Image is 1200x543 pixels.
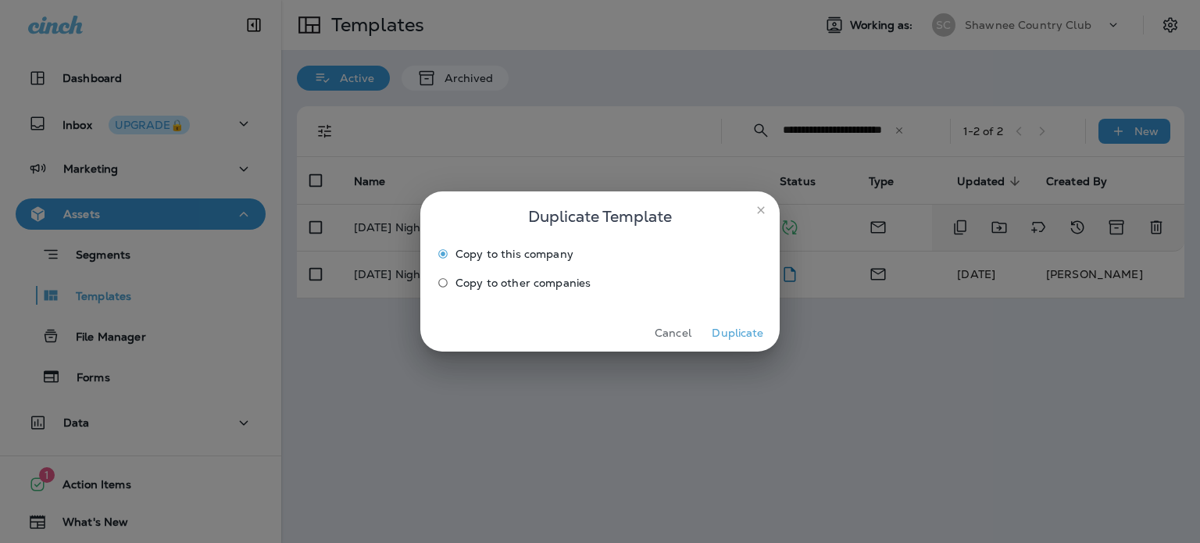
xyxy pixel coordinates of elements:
[709,321,767,345] button: Duplicate
[528,204,672,229] span: Duplicate Template
[748,198,773,223] button: close
[455,277,591,289] span: Copy to other companies
[455,248,573,260] span: Copy to this company
[644,321,702,345] button: Cancel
